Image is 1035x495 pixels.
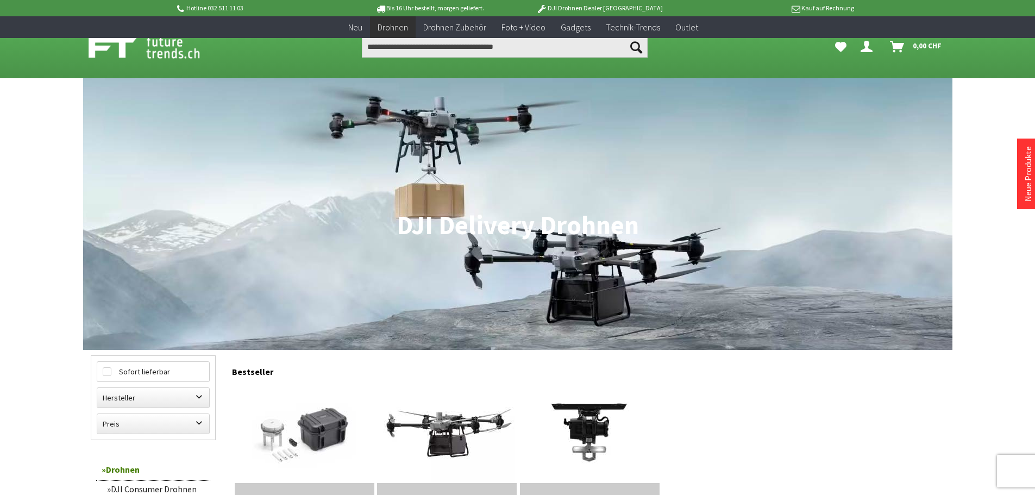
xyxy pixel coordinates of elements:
[606,22,660,33] span: Technik-Trends
[232,355,945,383] div: Bestseller
[913,37,942,54] span: 0,00 CHF
[830,36,852,58] a: Meine Favoriten
[378,22,408,33] span: Drohnen
[91,212,945,239] h1: DJI Delivery Drohnen
[598,16,668,39] a: Technik-Trends
[553,16,598,39] a: Gadgets
[345,2,515,15] p: Bis 16 Uhr bestellt, morgen geliefert.
[494,16,553,39] a: Foto + Video
[675,22,698,33] span: Outlet
[89,34,224,61] img: Shop Futuretrends - zur Startseite wechseln
[370,16,416,39] a: Drohnen
[515,2,684,15] p: DJI Drohnen Dealer [GEOGRAPHIC_DATA]
[379,385,515,483] img: DJI FlyCart 30
[416,16,494,39] a: Drohnen Zubehör
[685,2,854,15] p: Kauf auf Rechnung
[348,22,362,33] span: Neu
[524,385,655,483] img: DJI Delivery Seilwinde FlyCart 30
[97,414,209,434] label: Preis
[97,388,209,408] label: Hersteller
[362,36,648,58] input: Produkt, Marke, Kategorie, EAN, Artikelnummer…
[239,385,369,483] img: DJI Enterprise D-RTK 3 Multifunctional Station
[668,16,706,39] a: Outlet
[625,36,648,58] button: Suchen
[501,22,545,33] span: Foto + Video
[96,459,210,481] a: Drohnen
[97,362,209,381] label: Sofort lieferbar
[423,22,486,33] span: Drohnen Zubehör
[341,16,370,39] a: Neu
[1023,146,1033,202] a: Neue Produkte
[561,22,591,33] span: Gadgets
[175,2,345,15] p: Hotline 032 511 11 03
[886,36,947,58] a: Warenkorb
[856,36,881,58] a: Dein Konto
